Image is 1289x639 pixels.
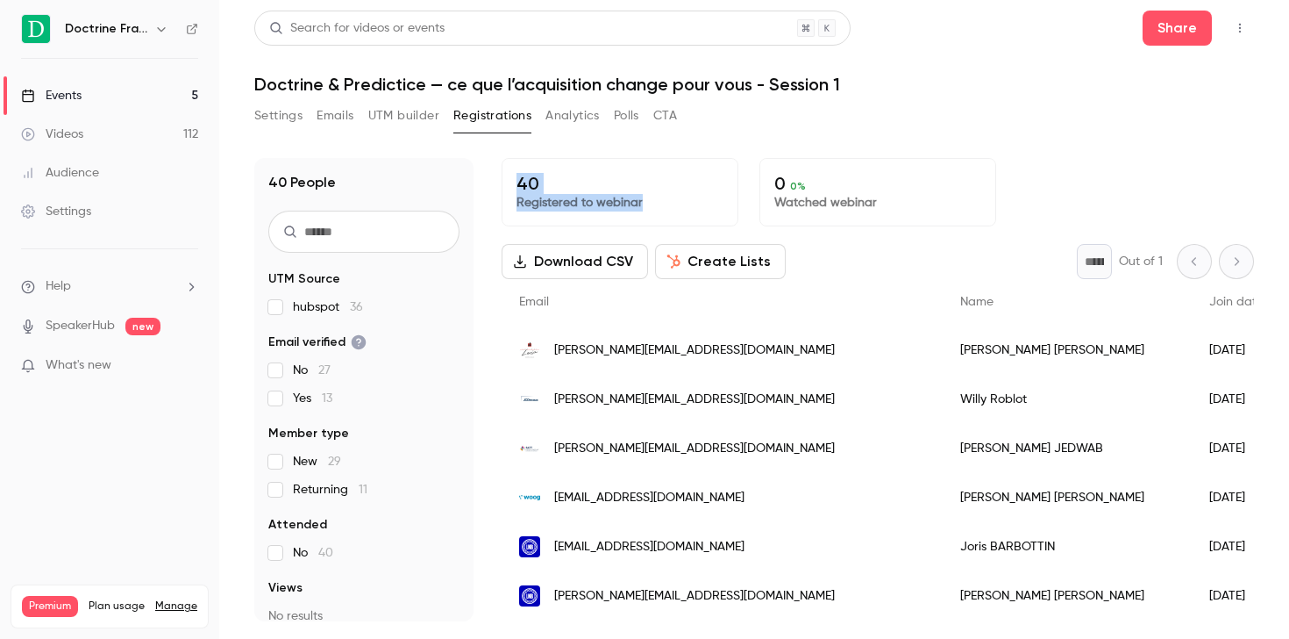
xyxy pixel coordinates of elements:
span: New [293,453,341,470]
div: Videos [21,126,83,143]
img: lnb.fr [519,536,540,557]
span: Member type [268,425,349,442]
div: [DATE] [1192,473,1281,522]
div: [PERSON_NAME] [PERSON_NAME] [943,473,1192,522]
span: [EMAIL_ADDRESS][DOMAIN_NAME] [554,538,744,556]
div: Search for videos or events [269,19,445,38]
p: Watched webinar [774,194,981,212]
button: Download CSV [502,244,648,279]
span: Premium [22,596,78,617]
img: satt-paris-saclay.fr [519,438,540,459]
span: 40 [318,547,333,559]
span: [PERSON_NAME][EMAIL_ADDRESS][DOMAIN_NAME] [554,440,835,458]
img: jcdecaux.com [519,389,540,410]
p: Out of 1 [1119,253,1163,270]
div: [DATE] [1192,375,1281,424]
span: [PERSON_NAME][EMAIL_ADDRESS][DOMAIN_NAME] [554,341,835,360]
div: Audience [21,164,99,182]
div: [DATE] [1192,424,1281,473]
div: [DATE] [1192,571,1281,621]
span: Plan usage [89,600,145,614]
p: 0 [774,173,981,194]
h6: Doctrine France [65,20,147,38]
span: No [293,544,333,562]
span: Join date [1209,296,1264,308]
span: Help [46,277,71,296]
img: cabinetlexia.com [519,340,540,361]
p: No results [268,607,459,625]
span: [EMAIL_ADDRESS][DOMAIN_NAME] [554,489,744,507]
span: 29 [328,456,341,468]
span: hubspot [293,298,363,316]
span: Email [519,296,549,308]
button: Settings [254,102,303,130]
div: [PERSON_NAME] [PERSON_NAME] [943,571,1192,621]
a: SpeakerHub [46,317,115,335]
span: 36 [350,301,363,313]
button: Analytics [545,102,600,130]
span: What's new [46,356,111,375]
span: Name [960,296,993,308]
div: Events [21,87,82,104]
span: new [125,318,160,335]
span: 11 [359,484,367,496]
span: 27 [318,364,331,377]
span: Attended [268,516,327,534]
button: Registrations [453,102,531,130]
span: [PERSON_NAME][EMAIL_ADDRESS][DOMAIN_NAME] [554,587,835,606]
span: Views [268,579,303,597]
span: Returning [293,481,367,499]
span: Email verified [268,334,367,351]
iframe: Noticeable Trigger [177,358,198,374]
img: Doctrine France [22,15,50,43]
span: [PERSON_NAME][EMAIL_ADDRESS][DOMAIN_NAME] [554,391,835,409]
p: Registered to webinar [516,194,723,212]
h1: 40 People [268,172,336,193]
div: Joris BARBOTTIN [943,522,1192,571]
span: No [293,362,331,379]
div: [PERSON_NAME] JEDWAB [943,424,1192,473]
span: 0 % [790,180,806,192]
div: [DATE] [1192,522,1281,571]
a: Manage [155,600,197,614]
h1: Doctrine & Predictice — ce que l’acquisition change pour vous - Session 1 [254,74,1254,95]
img: lnb.fr [519,585,540,607]
button: Create Lists [655,244,786,279]
li: help-dropdown-opener [21,277,198,296]
div: Willy Roblot [943,375,1192,424]
span: Yes [293,390,332,407]
div: [PERSON_NAME] [PERSON_NAME] [943,326,1192,375]
button: Share [1143,11,1212,46]
button: Emails [317,102,353,130]
div: [DATE] [1192,326,1281,375]
p: 40 [516,173,723,194]
button: CTA [653,102,677,130]
button: UTM builder [368,102,439,130]
img: woogassocies.com [519,487,540,508]
span: 13 [322,392,332,405]
button: Polls [614,102,639,130]
span: UTM Source [268,270,340,288]
div: Settings [21,203,91,220]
